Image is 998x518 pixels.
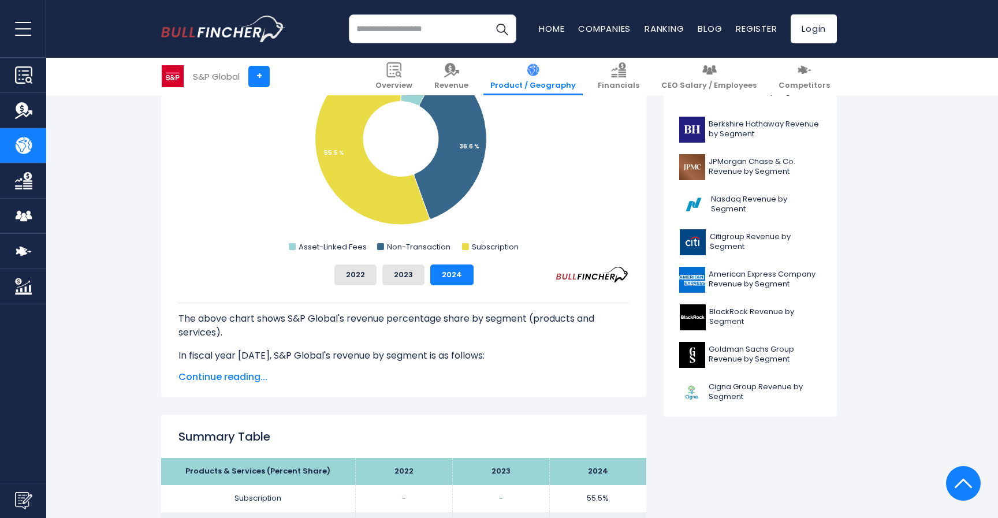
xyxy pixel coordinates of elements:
[162,65,184,87] img: SPGI logo
[679,304,706,330] img: BLK logo
[679,229,706,255] img: C logo
[549,458,646,485] th: 2024
[736,23,777,35] a: Register
[193,70,240,83] div: S&P Global
[598,81,639,91] span: Financials
[591,58,646,95] a: Financials
[791,14,837,43] a: Login
[698,23,722,35] a: Blog
[375,81,412,91] span: Overview
[452,485,549,512] td: -
[709,382,821,402] span: Cigna Group Revenue by Segment
[679,267,705,293] img: AXP logo
[161,16,285,42] img: bullfincher logo
[679,117,705,143] img: BRK-B logo
[178,428,629,445] h2: Summary Table
[434,81,468,91] span: Revenue
[368,58,419,95] a: Overview
[709,307,821,327] span: BlackRock Revenue by Segment
[679,379,705,405] img: CI logo
[430,264,474,285] button: 2024
[710,232,821,252] span: Citigroup Revenue by Segment
[712,87,810,97] span: Visa Revenue by Segment
[490,81,576,91] span: Product / Geography
[709,270,821,289] span: American Express Company Revenue by Segment
[779,81,830,91] span: Competitors
[539,23,564,35] a: Home
[355,485,452,512] td: -
[299,241,367,252] text: Asset-Linked Fees
[248,66,270,87] a: +
[483,58,583,95] a: Product / Geography
[487,14,516,43] button: Search
[709,120,821,139] span: Berkshire Hathaway Revenue by Segment
[679,154,705,180] img: JPM logo
[472,241,519,252] text: Subscription
[709,157,821,177] span: JPMorgan Chase & Co. Revenue by Segment
[654,58,764,95] a: CEO Salary / Employees
[178,312,629,340] p: The above chart shows S&P Global's revenue percentage share by segment (products and services).
[711,195,821,214] span: Nasdaq Revenue by Segment
[161,485,355,512] td: Subscription
[672,114,828,146] a: Berkshire Hathaway Revenue by Segment
[672,151,828,183] a: JPMorgan Chase & Co. Revenue by Segment
[161,458,355,485] th: Products & Services (Percent Share)
[452,458,549,485] th: 2023
[672,301,828,333] a: BlackRock Revenue by Segment
[679,192,707,218] img: NDAQ logo
[672,339,828,371] a: Goldman Sachs Group Revenue by Segment
[672,264,828,296] a: American Express Company Revenue by Segment
[709,345,821,364] span: Goldman Sachs Group Revenue by Segment
[387,241,450,252] text: Non-Transaction
[679,342,705,368] img: GS logo
[661,81,757,91] span: CEO Salary / Employees
[178,24,629,255] svg: S&P Global's Revenue Share by Segment
[178,303,629,483] div: The for S&P Global is the Subscription, which represents 55.5% of its total revenue. The for S&P ...
[460,142,479,151] tspan: 36.6 %
[355,458,452,485] th: 2022
[672,226,828,258] a: Citigroup Revenue by Segment
[645,23,684,35] a: Ranking
[578,23,631,35] a: Companies
[161,16,285,42] a: Go to homepage
[549,485,646,512] td: 55.5%
[334,264,377,285] button: 2022
[427,58,475,95] a: Revenue
[672,189,828,221] a: Nasdaq Revenue by Segment
[178,370,629,384] span: Continue reading...
[672,377,828,408] a: Cigna Group Revenue by Segment
[324,148,344,157] tspan: 55.5 %
[772,58,837,95] a: Competitors
[178,349,629,363] p: In fiscal year [DATE], S&P Global's revenue by segment is as follows:
[382,264,424,285] button: 2023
